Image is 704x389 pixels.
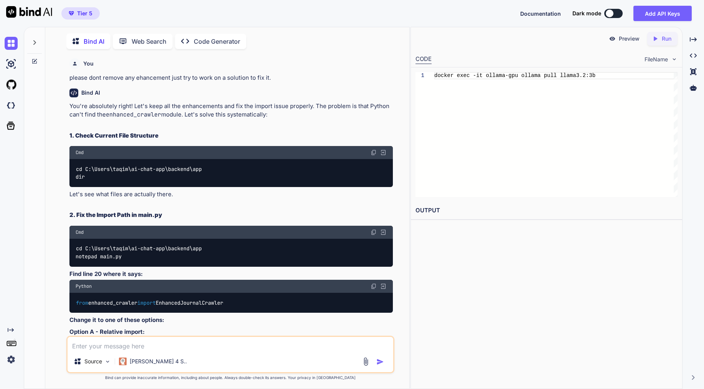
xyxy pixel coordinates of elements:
h2: OUTPUT [411,202,682,220]
img: chevron down [671,56,678,62]
p: [PERSON_NAME] 4 S.. [130,358,187,365]
p: Source [84,358,102,365]
strong: Find line 20 where it says: [69,270,143,277]
span: Tier 5 [77,10,92,17]
img: copy [371,229,377,235]
span: Dark mode [572,10,601,17]
p: Code Generator [194,37,240,46]
p: please dont remove any ehancement just try to work on a solution to fix it. [69,74,393,82]
img: Open in Browser [380,283,387,290]
div: CODE [415,55,432,64]
span: Documentation [520,10,561,17]
img: attachment [361,357,370,366]
code: cd C:\Users\taqim\ai-chat-app\backend\app notepad main.py [76,245,202,260]
img: ai-studio [5,57,18,71]
span: import [137,299,156,306]
span: FileName [645,56,668,63]
span: from [76,299,88,306]
img: chat [5,37,18,50]
span: Cmd [76,149,84,156]
p: Web Search [132,37,167,46]
strong: Change it to one of these options: [69,316,164,323]
button: Add API Keys [633,6,692,21]
img: Open in Browser [380,229,387,236]
img: githubLight [5,78,18,91]
code: enhanced_crawler EnhancedJournalCrawler [76,299,224,307]
p: Let's see what files are actually there. [69,190,393,199]
button: Documentation [520,10,561,18]
span: docker exec -it ollama-gpu ollama pull llama3.2:3b [434,72,595,79]
button: premiumTier 5 [61,7,100,20]
code: cd C:\Users\taqim\ai-chat-app\backend\app dir [76,165,202,181]
img: Pick Models [104,358,111,365]
img: Open in Browser [380,149,387,156]
strong: 1. Check Current File Structure [69,132,158,139]
p: You're absolutely right! Let's keep all the enhancements and fix the import issue properly. The p... [69,102,393,119]
strong: 2. Fix the Import Path in main.py [69,211,162,218]
img: Bind AI [6,6,52,18]
p: Bind AI [84,37,104,46]
img: icon [376,358,384,366]
p: Bind can provide inaccurate information, including about people. Always double-check its answers.... [66,375,394,381]
strong: Option A - Relative import: [69,328,145,335]
img: copy [371,283,377,289]
img: Claude 4 Sonnet [119,358,127,365]
img: settings [5,353,18,366]
h6: You [83,60,94,67]
p: Preview [619,35,640,43]
img: premium [69,11,74,16]
div: 1 [415,72,424,79]
img: preview [609,35,616,42]
code: enhanced_crawler [106,111,161,118]
img: darkCloudIdeIcon [5,99,18,112]
img: copy [371,149,377,156]
h6: Bind AI [81,89,100,97]
span: Python [76,283,92,289]
p: Run [662,35,671,43]
span: Cmd [76,229,84,235]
